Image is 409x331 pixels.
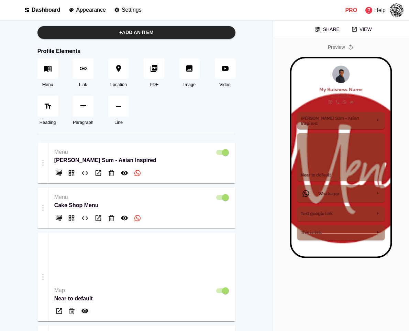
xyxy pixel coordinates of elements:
p: Video [215,82,235,88]
button: Share [67,213,76,223]
p: Help [374,6,386,14]
p: Map [54,286,230,295]
p: Near to default [54,295,230,303]
h2: This is link [10,191,90,196]
p: Cake Shop Menu [54,201,230,210]
button: Delete Menu [107,169,116,178]
p: Link [73,82,93,88]
iframe: Mobile Preview [292,58,391,257]
p: Menu [37,82,58,88]
button: Make Private [120,168,129,178]
button: Delete Map [67,307,76,316]
a: Dashboard [24,6,60,15]
button: View [54,306,64,316]
button: Make Private [120,213,129,223]
h2: Whatsapp [30,147,90,153]
button: Delete Menu [107,214,116,223]
p: Settings [122,7,142,13]
button: Disable WhatsApp Ordering [133,213,142,223]
p: Line [108,119,129,126]
p: Image [179,82,200,88]
h2: Test google link [10,170,90,175]
button: Share [67,168,76,178]
p: Menu [54,148,230,156]
p: PDF [144,82,164,88]
button: +Add an item [37,26,235,39]
p: Profile Elements [37,47,235,55]
p: [PERSON_NAME] Sum - Asian Inspired [54,156,230,164]
p: Location [108,82,129,88]
h2: Near to default [10,127,100,132]
p: Appearance [76,7,106,13]
button: View [93,213,103,223]
a: Appearance [69,6,106,15]
a: Help [363,4,388,17]
p: Paragraph [73,119,93,126]
p: Menu [54,193,230,201]
img: images%2FLjxwOS6sCZeAR0uHPVnB913h3h83%2Fuser.png [390,3,404,17]
span: + Add an item [43,28,230,37]
button: Make Private [80,306,90,316]
button: Embedded code [80,213,90,223]
p: Pro [345,6,357,14]
button: Embedded code [80,168,90,178]
button: View [93,168,103,178]
p: Heading [37,119,58,126]
p: Dashboard [32,7,60,13]
a: Settings [114,6,142,15]
button: Disable WhatsApp Ordering [133,168,142,178]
